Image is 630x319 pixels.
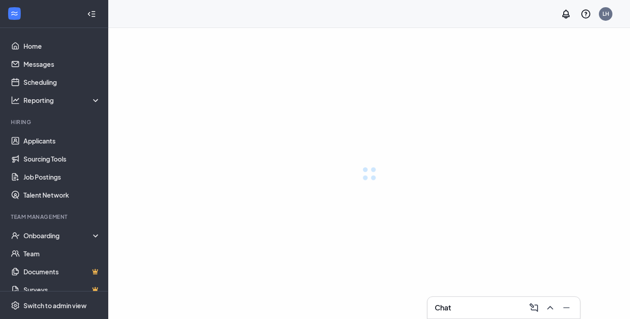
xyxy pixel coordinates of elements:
[23,150,101,168] a: Sourcing Tools
[23,245,101,263] a: Team
[542,301,556,315] button: ChevronUp
[11,231,20,240] svg: UserCheck
[545,302,556,313] svg: ChevronUp
[23,301,87,310] div: Switch to admin view
[526,301,540,315] button: ComposeMessage
[23,168,101,186] a: Job Postings
[11,213,99,221] div: Team Management
[23,73,101,91] a: Scheduling
[529,302,539,313] svg: ComposeMessage
[87,9,96,18] svg: Collapse
[23,281,101,299] a: SurveysCrown
[11,96,20,105] svg: Analysis
[11,118,99,126] div: Hiring
[435,303,451,313] h3: Chat
[602,10,609,18] div: LH
[23,231,101,240] div: Onboarding
[23,132,101,150] a: Applicants
[580,9,591,19] svg: QuestionInfo
[23,186,101,204] a: Talent Network
[23,37,101,55] a: Home
[23,96,101,105] div: Reporting
[558,301,573,315] button: Minimize
[11,301,20,310] svg: Settings
[23,55,101,73] a: Messages
[561,9,571,19] svg: Notifications
[23,263,101,281] a: DocumentsCrown
[10,9,19,18] svg: WorkstreamLogo
[561,302,572,313] svg: Minimize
